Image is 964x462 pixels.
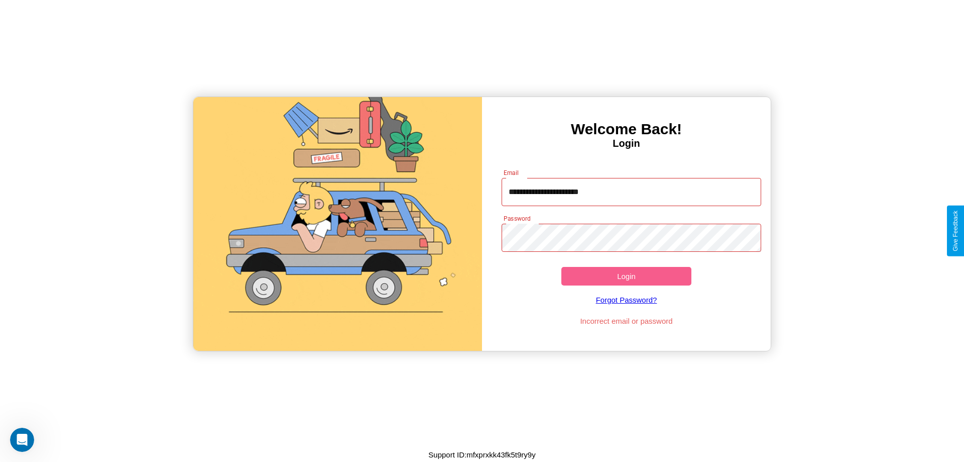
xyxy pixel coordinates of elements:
label: Password [504,214,530,223]
h3: Welcome Back! [482,121,771,138]
label: Email [504,168,519,177]
img: gif [193,97,482,351]
p: Incorrect email or password [497,314,757,328]
div: Give Feedback [952,211,959,251]
p: Support ID: mfxprxkk43fk5t9ry9y [428,448,535,461]
a: Forgot Password? [497,286,757,314]
button: Login [561,267,691,286]
iframe: Intercom live chat [10,428,34,452]
h4: Login [482,138,771,149]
